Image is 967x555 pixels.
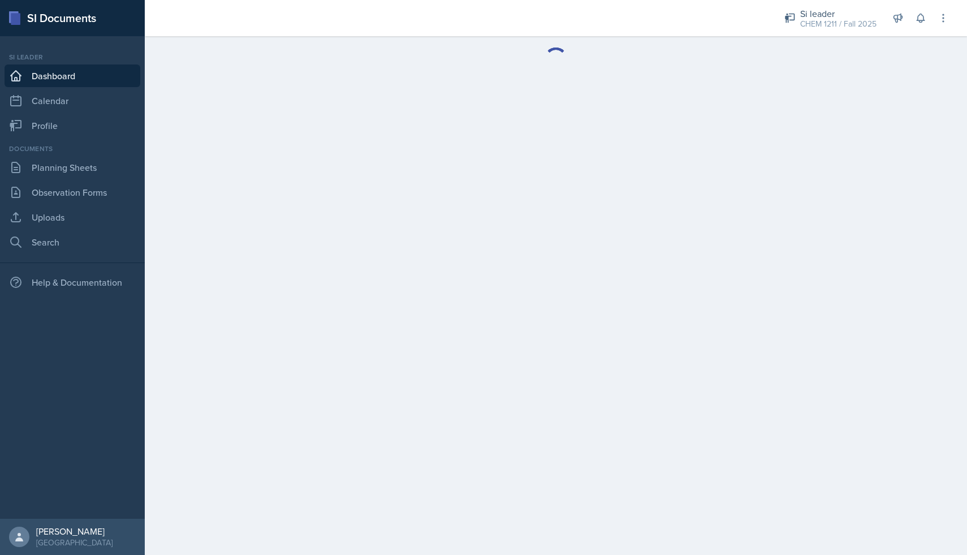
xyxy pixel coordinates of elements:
a: Uploads [5,206,140,229]
div: CHEM 1211 / Fall 2025 [800,18,877,30]
div: [GEOGRAPHIC_DATA] [36,537,113,548]
div: Help & Documentation [5,271,140,294]
div: Si leader [5,52,140,62]
div: Documents [5,144,140,154]
a: Profile [5,114,140,137]
div: [PERSON_NAME] [36,526,113,537]
div: Si leader [800,7,877,20]
a: Observation Forms [5,181,140,204]
a: Search [5,231,140,253]
a: Calendar [5,89,140,112]
a: Dashboard [5,64,140,87]
a: Planning Sheets [5,156,140,179]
